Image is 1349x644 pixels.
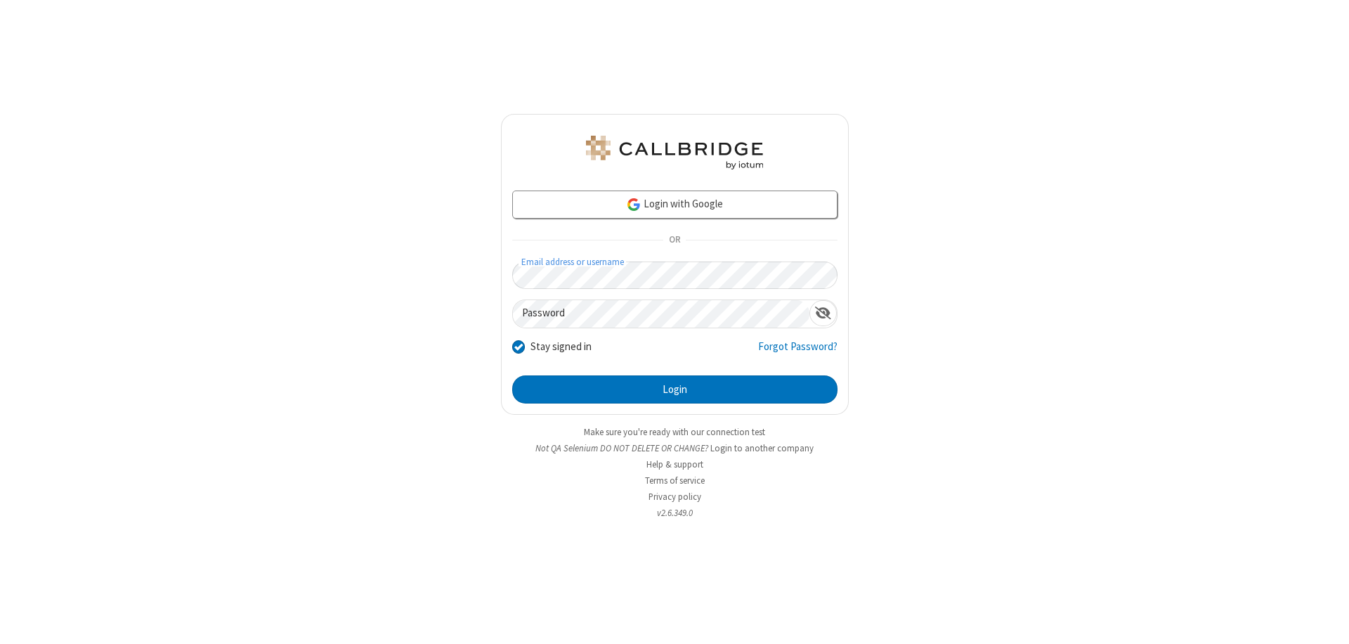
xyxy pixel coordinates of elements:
a: Privacy policy [649,491,701,503]
input: Email address or username [512,262,838,289]
li: Not QA Selenium DO NOT DELETE OR CHANGE? [501,442,849,455]
button: Login [512,375,838,404]
iframe: Chat [1314,607,1338,634]
a: Forgot Password? [758,339,838,366]
input: Password [513,300,809,328]
button: Login to another company [710,442,814,455]
label: Stay signed in [530,339,592,355]
img: google-icon.png [626,197,641,212]
a: Terms of service [645,475,705,487]
img: QA Selenium DO NOT DELETE OR CHANGE [583,136,766,169]
span: OR [663,231,686,250]
div: Show password [809,300,837,326]
a: Help & support [646,458,703,470]
a: Login with Google [512,191,838,219]
li: v2.6.349.0 [501,506,849,520]
a: Make sure you're ready with our connection test [584,426,765,438]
